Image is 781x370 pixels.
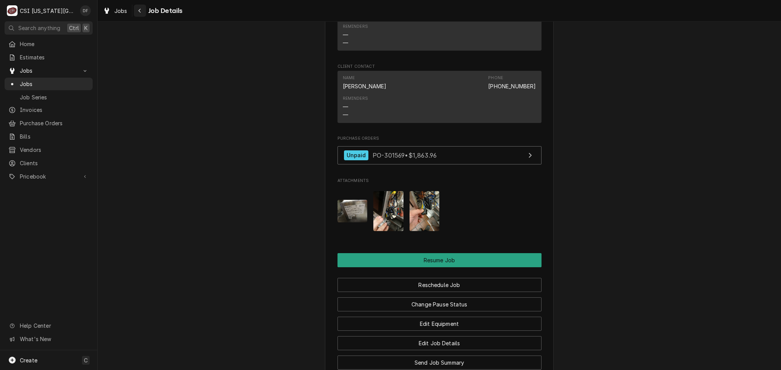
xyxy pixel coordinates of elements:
a: Go to Jobs [5,64,93,77]
div: — [343,103,348,111]
img: Komm1mV7QmXiHuN4sWAQ [337,200,368,222]
a: Go to What's New [5,333,93,345]
span: Pricebook [20,172,77,180]
button: Change Pause Status [337,297,542,311]
span: Jobs [20,67,77,75]
a: View Purchase Order [337,146,542,165]
button: Resume Job [337,253,542,267]
a: Go to Pricebook [5,170,93,183]
div: Phone [488,75,536,90]
span: Bills [20,132,89,140]
div: Button Group Row [337,267,542,273]
a: Home [5,38,93,50]
span: Purchase Orders [337,136,542,142]
div: Purchase Orders [337,136,542,168]
span: Purchase Orders [20,119,89,127]
div: Unpaid [344,150,369,161]
a: Purchase Orders [5,117,93,129]
button: Edit Job Details [337,336,542,350]
span: Vendors [20,146,89,154]
div: Client Contact List [337,71,542,126]
div: Reminders [343,24,368,30]
img: 1yBoVf8aStyqPqpWIkIz [373,191,403,231]
a: Jobs [5,78,93,90]
div: Button Group Row [337,292,542,311]
a: Vendors [5,144,93,156]
button: Navigate back [134,5,146,17]
span: Jobs [20,80,89,88]
div: Name [343,75,355,81]
div: Button Group Row [337,331,542,350]
img: tAE3NsQzq0nLIAAlbFEA [410,191,440,231]
div: Reminders [343,96,368,119]
span: Client Contact [337,64,542,70]
span: Clients [20,159,89,167]
div: — [343,39,348,47]
span: Estimates [20,53,89,61]
span: C [84,356,88,364]
div: Phone [488,75,503,81]
span: Invoices [20,106,89,114]
div: David Fannin's Avatar [80,5,91,16]
span: Jobs [114,7,127,15]
a: Jobs [100,5,130,17]
div: CSI Kansas City's Avatar [7,5,18,16]
button: Edit Equipment [337,317,542,331]
a: Go to Help Center [5,319,93,332]
span: Attachments [337,178,542,184]
button: Search anythingCtrlK [5,21,93,35]
span: K [84,24,88,32]
a: Job Series [5,91,93,104]
div: Reminders [343,24,368,47]
button: Send Job Summary [337,356,542,370]
div: CSI [US_STATE][GEOGRAPHIC_DATA] [20,7,76,15]
div: DF [80,5,91,16]
div: Name [343,75,387,90]
a: Bills [5,130,93,143]
div: Contact [337,71,542,123]
div: Reminders [343,96,368,102]
span: Search anything [18,24,60,32]
span: Ctrl [69,24,79,32]
span: Home [20,40,89,48]
span: Help Center [20,322,88,330]
div: — [343,111,348,119]
span: PO-301569 • $1,863.96 [373,151,437,159]
a: [PHONE_NUMBER] [488,83,536,89]
div: [PERSON_NAME] [343,82,387,90]
div: Button Group Row [337,311,542,331]
span: Attachments [337,185,542,237]
div: Button Group Row [337,253,542,267]
div: Client Contact [337,64,542,126]
div: Attachments [337,178,542,237]
a: Clients [5,157,93,169]
a: Invoices [5,104,93,116]
span: Create [20,357,37,364]
div: Button Group Row [337,273,542,292]
a: Estimates [5,51,93,64]
button: Reschedule Job [337,278,542,292]
span: Job Series [20,93,89,101]
div: C [7,5,18,16]
div: — [343,31,348,39]
span: What's New [20,335,88,343]
div: Button Group Row [337,350,542,370]
span: Job Details [146,6,183,16]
